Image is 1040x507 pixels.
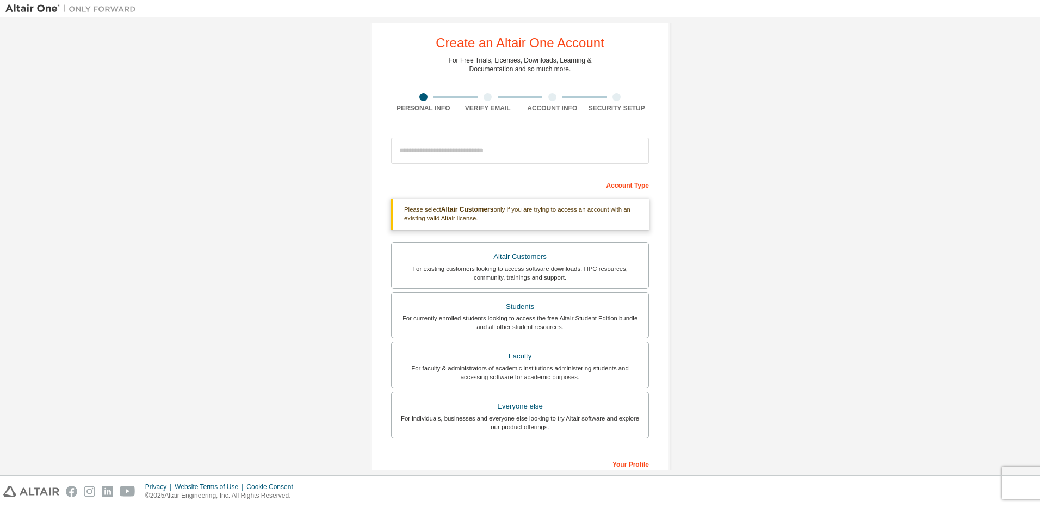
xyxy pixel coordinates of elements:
div: For Free Trials, Licenses, Downloads, Learning & Documentation and so much more. [449,56,592,73]
div: For faculty & administrators of academic institutions administering students and accessing softwa... [398,364,642,381]
div: Students [398,299,642,314]
div: For individuals, businesses and everyone else looking to try Altair software and explore our prod... [398,414,642,431]
b: Altair Customers [441,206,494,213]
div: Personal Info [391,104,456,113]
div: For currently enrolled students looking to access the free Altair Student Edition bundle and all ... [398,314,642,331]
div: Account Type [391,176,649,193]
img: instagram.svg [84,486,95,497]
img: youtube.svg [120,486,135,497]
div: Security Setup [585,104,649,113]
div: Altair Customers [398,249,642,264]
div: Privacy [145,483,175,491]
div: Cookie Consent [246,483,299,491]
div: Account Info [520,104,585,113]
div: Faculty [398,349,642,364]
div: Create an Altair One Account [436,36,604,50]
div: Website Terms of Use [175,483,246,491]
div: Your Profile [391,455,649,472]
img: Altair One [5,3,141,14]
img: altair_logo.svg [3,486,59,497]
p: © 2025 Altair Engineering, Inc. All Rights Reserved. [145,491,300,500]
div: Please select only if you are trying to access an account with an existing valid Altair license. [391,199,649,230]
img: linkedin.svg [102,486,113,497]
div: Verify Email [456,104,521,113]
div: For existing customers looking to access software downloads, HPC resources, community, trainings ... [398,264,642,282]
div: Everyone else [398,399,642,414]
img: facebook.svg [66,486,77,497]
